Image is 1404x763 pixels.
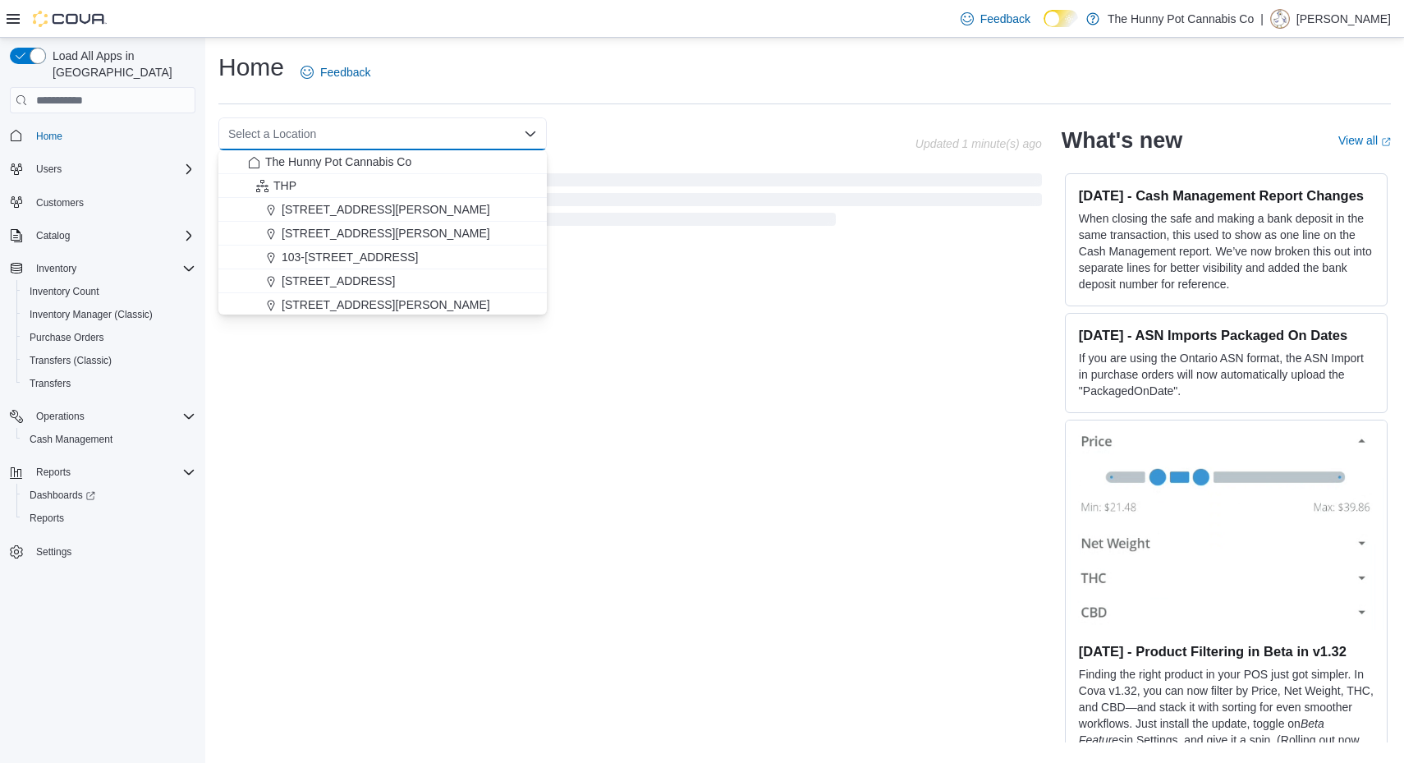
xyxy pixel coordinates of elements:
a: Inventory Count [23,282,106,301]
span: Load All Apps in [GEOGRAPHIC_DATA] [46,48,195,80]
button: Catalog [30,226,76,246]
span: Customers [30,192,195,213]
p: If you are using the Ontario ASN format, the ASN Import in purchase orders will now automatically... [1079,350,1374,399]
button: [STREET_ADDRESS][PERSON_NAME] [218,293,547,317]
a: Feedback [954,2,1037,35]
button: Catalog [3,224,202,247]
button: Transfers (Classic) [16,349,202,372]
span: Purchase Orders [23,328,195,347]
span: Dashboards [23,485,195,505]
p: | [1260,9,1264,29]
h3: [DATE] - Product Filtering in Beta in v1.32 [1079,643,1374,660]
button: THP [218,174,547,198]
button: [STREET_ADDRESS][PERSON_NAME] [218,222,547,246]
span: Cash Management [30,433,112,446]
a: Transfers (Classic) [23,351,118,370]
button: Operations [3,405,202,428]
a: Settings [30,542,78,562]
h1: Home [218,51,284,84]
span: 103-[STREET_ADDRESS] [282,249,419,265]
button: Settings [3,540,202,563]
button: 103-[STREET_ADDRESS] [218,246,547,269]
span: Feedback [320,64,370,80]
a: Transfers [23,374,77,393]
button: Inventory [3,257,202,280]
svg: External link [1381,137,1391,147]
span: Inventory Count [30,285,99,298]
button: [STREET_ADDRESS][PERSON_NAME] [218,198,547,222]
p: The Hunny Pot Cannabis Co [1108,9,1254,29]
span: Transfers (Classic) [23,351,195,370]
span: THP [273,177,296,194]
a: View allExternal link [1338,134,1391,147]
span: Transfers (Classic) [30,354,112,367]
span: Home [36,130,62,143]
h3: [DATE] - ASN Imports Packaged On Dates [1079,327,1374,343]
span: Customers [36,196,84,209]
input: Dark Mode [1044,10,1078,27]
button: Close list of options [524,127,537,140]
span: Settings [36,545,71,558]
button: Transfers [16,372,202,395]
span: Dashboards [30,489,95,502]
a: Dashboards [16,484,202,507]
span: Catalog [30,226,195,246]
span: Catalog [36,229,70,242]
button: Inventory Count [16,280,202,303]
span: Reports [30,462,195,482]
p: Updated 1 minute(s) ago [915,137,1042,150]
a: Home [30,126,69,146]
span: Settings [30,541,195,562]
button: Reports [30,462,77,482]
span: Dark Mode [1044,27,1044,28]
a: Purchase Orders [23,328,111,347]
button: Reports [3,461,202,484]
span: Operations [36,410,85,423]
a: Inventory Manager (Classic) [23,305,159,324]
a: Cash Management [23,430,119,449]
span: Operations [30,407,195,426]
p: [PERSON_NAME] [1296,9,1391,29]
button: Users [3,158,202,181]
span: Purchase Orders [30,331,104,344]
div: Dillon Marquez [1270,9,1290,29]
a: Reports [23,508,71,528]
span: Home [30,125,195,145]
span: Inventory [30,259,195,278]
span: [STREET_ADDRESS][PERSON_NAME] [282,296,490,313]
span: Reports [23,508,195,528]
nav: Complex example [10,117,195,606]
button: Users [30,159,68,179]
span: Feedback [980,11,1030,27]
em: Beta Features [1079,717,1324,747]
span: Transfers [23,374,195,393]
span: Inventory [36,262,76,275]
span: [STREET_ADDRESS][PERSON_NAME] [282,225,490,241]
button: Operations [30,407,91,426]
span: Users [36,163,62,176]
p: When closing the safe and making a bank deposit in the same transaction, this used to show as one... [1079,210,1374,292]
span: Users [30,159,195,179]
span: Transfers [30,377,71,390]
h3: [DATE] - Cash Management Report Changes [1079,187,1374,204]
button: The Hunny Pot Cannabis Co [218,150,547,174]
span: [STREET_ADDRESS] [282,273,395,289]
button: Reports [16,507,202,530]
h2: What's new [1062,127,1182,154]
span: Inventory Manager (Classic) [23,305,195,324]
button: Inventory [30,259,83,278]
span: Reports [36,466,71,479]
a: Dashboards [23,485,102,505]
span: Inventory Manager (Classic) [30,308,153,321]
span: Inventory Count [23,282,195,301]
button: Purchase Orders [16,326,202,349]
a: Customers [30,193,90,213]
a: Feedback [294,56,377,89]
button: Inventory Manager (Classic) [16,303,202,326]
span: Reports [30,512,64,525]
button: [STREET_ADDRESS] [218,269,547,293]
button: Cash Management [16,428,202,451]
span: Loading [218,177,1042,229]
span: Cash Management [23,430,195,449]
span: [STREET_ADDRESS][PERSON_NAME] [282,201,490,218]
